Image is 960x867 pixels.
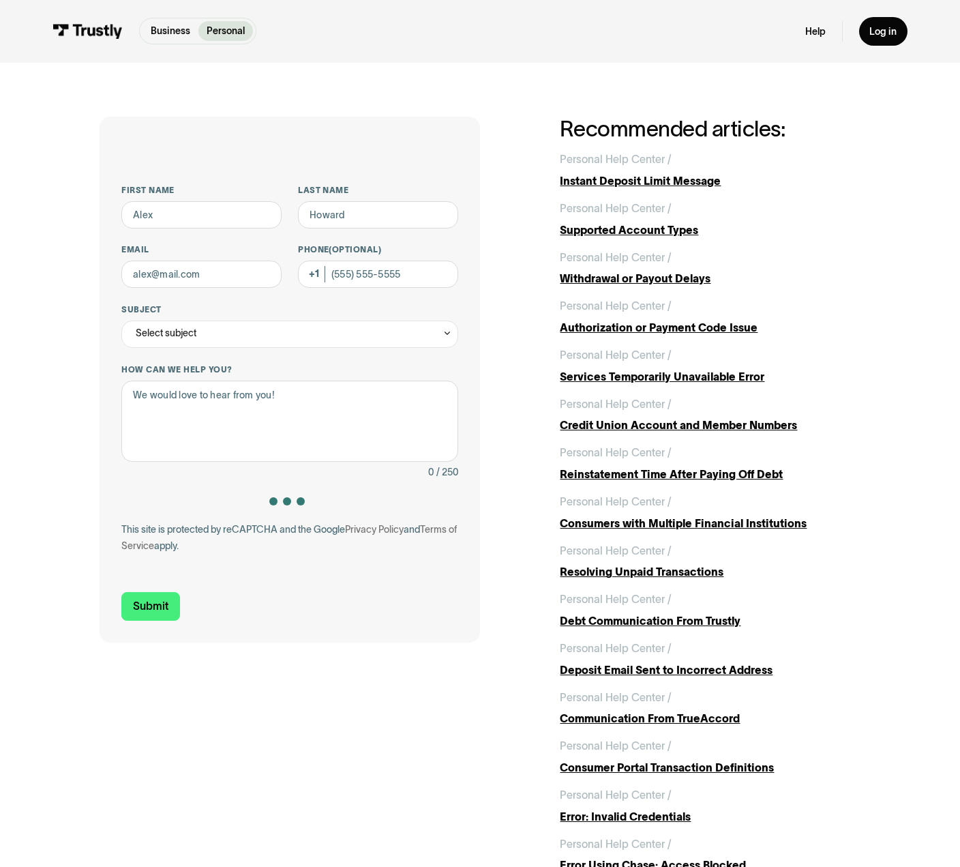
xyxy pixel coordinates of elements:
[560,320,860,336] div: Authorization or Payment Code Issue
[560,151,860,190] a: Personal Help Center /Instant Deposit Limit Message
[560,613,860,630] div: Debt Communication From Trustly
[560,591,860,630] a: Personal Help Center /Debt Communication From Trustly
[151,24,190,38] p: Business
[560,250,672,266] div: Personal Help Center /
[560,417,860,434] div: Credit Union Account and Member Numbers
[298,244,458,255] label: Phone
[560,516,860,532] div: Consumers with Multiple Financial Institutions
[52,24,123,39] img: Trustly Logo
[560,564,860,581] div: Resolving Unpaid Transactions
[560,396,860,435] a: Personal Help Center /Credit Union Account and Member Numbers
[560,690,860,728] a: Personal Help Center /Communication From TrueAccord
[560,787,672,804] div: Personal Help Center /
[560,591,672,608] div: Personal Help Center /
[560,836,672,853] div: Personal Help Center /
[560,396,672,413] div: Personal Help Center /
[560,201,672,217] div: Personal Help Center /
[560,445,860,483] a: Personal Help Center /Reinstatement Time After Paying Off Debt
[121,592,180,621] input: Submit
[298,261,458,288] input: (555) 555-5555
[560,222,860,239] div: Supported Account Types
[560,117,860,141] h2: Recommended articles:
[428,465,434,481] div: 0
[329,245,381,254] span: (Optional)
[560,760,860,776] div: Consumer Portal Transaction Definitions
[560,787,860,825] a: Personal Help Center /Error: Invalid Credentials
[136,325,196,342] div: Select subject
[560,494,672,510] div: Personal Help Center /
[121,244,282,255] label: Email
[869,25,897,38] div: Log in
[560,369,860,385] div: Services Temporarily Unavailable Error
[560,250,860,288] a: Personal Help Center /Withdrawal or Payout Delays
[560,467,860,483] div: Reinstatement Time After Paying Off Debt
[560,298,860,336] a: Personal Help Center /Authorization or Payment Code Issue
[560,641,860,679] a: Personal Help Center /Deposit Email Sent to Incorrect Address
[560,809,860,825] div: Error: Invalid Credentials
[121,304,458,315] label: Subject
[121,201,282,229] input: Alex
[560,662,860,679] div: Deposit Email Sent to Incorrect Address
[560,711,860,727] div: Communication From TrueAccord
[298,185,458,196] label: Last name
[560,201,860,239] a: Personal Help Center /Supported Account Types
[859,17,908,46] a: Log in
[560,494,860,532] a: Personal Help Center /Consumers with Multiple Financial Institutions
[560,173,860,190] div: Instant Deposit Limit Message
[560,347,672,364] div: Personal Help Center /
[121,524,457,551] a: Terms of Service
[345,524,404,535] a: Privacy Policy
[560,298,672,314] div: Personal Help Center /
[560,641,672,657] div: Personal Help Center /
[198,21,253,41] a: Personal
[121,364,458,375] label: How can we help you?
[298,201,458,229] input: Howard
[560,690,672,706] div: Personal Help Center /
[560,271,860,287] div: Withdrawal or Payout Delays
[560,738,860,776] a: Personal Help Center /Consumer Portal Transaction Definitions
[142,21,198,41] a: Business
[121,185,282,196] label: First name
[560,543,672,559] div: Personal Help Center /
[121,261,282,288] input: alex@mail.com
[436,465,458,481] div: / 250
[560,347,860,385] a: Personal Help Center /Services Temporarily Unavailable Error
[207,24,245,38] p: Personal
[560,151,672,168] div: Personal Help Center /
[121,522,458,555] div: This site is protected by reCAPTCHA and the Google and apply.
[560,445,672,461] div: Personal Help Center /
[560,543,860,581] a: Personal Help Center /Resolving Unpaid Transactions
[805,25,826,38] a: Help
[560,738,672,754] div: Personal Help Center /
